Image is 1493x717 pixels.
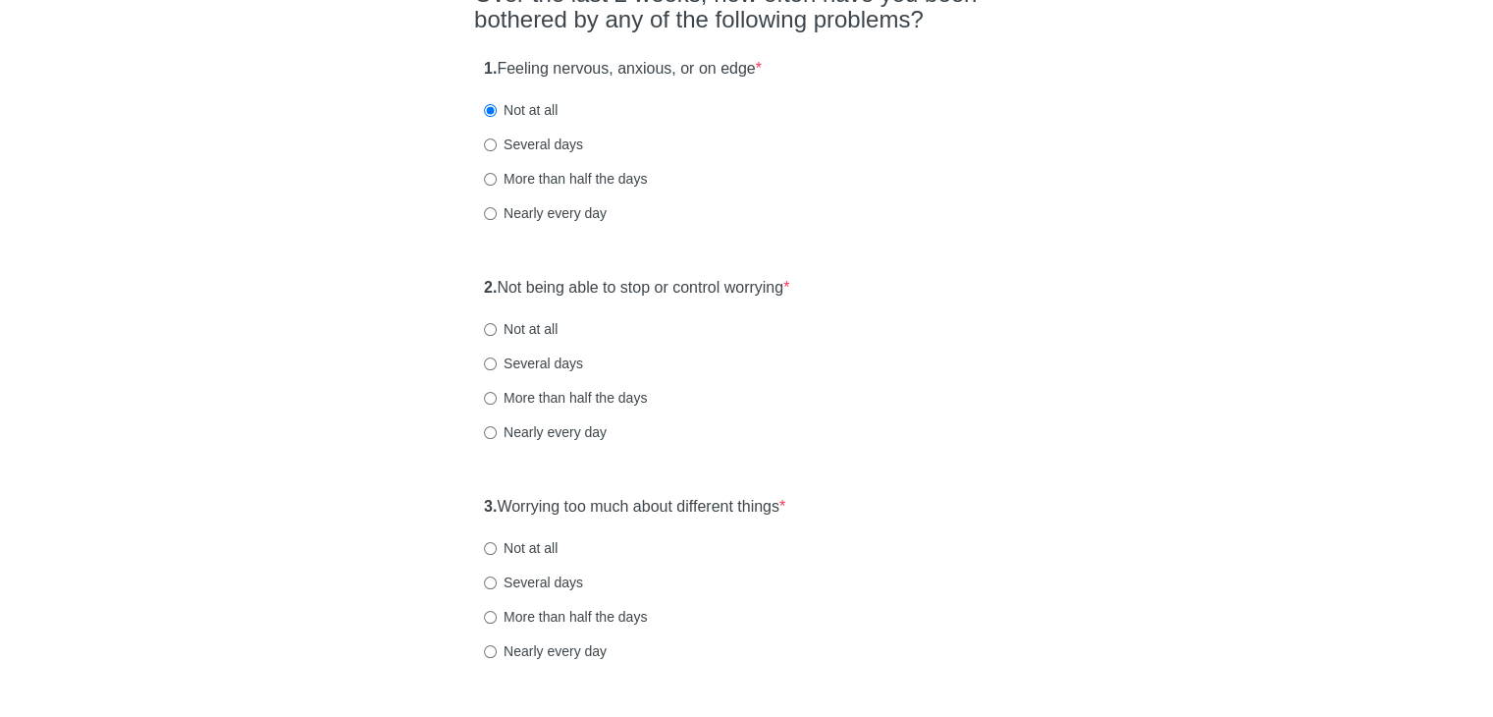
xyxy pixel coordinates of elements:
input: Several days [484,358,497,370]
input: More than half the days [484,173,497,186]
label: More than half the days [484,607,647,627]
input: More than half the days [484,392,497,405]
strong: 3. [484,498,497,515]
input: More than half the days [484,611,497,624]
label: More than half the days [484,169,647,189]
input: Nearly every day [484,426,497,439]
input: Not at all [484,104,497,117]
label: Not being able to stop or control worrying [484,277,789,300]
label: Not at all [484,538,558,558]
input: Not at all [484,542,497,555]
label: Nearly every day [484,203,607,223]
label: Not at all [484,319,558,339]
input: Nearly every day [484,207,497,220]
strong: 1. [484,60,497,77]
label: Not at all [484,100,558,120]
label: Nearly every day [484,422,607,442]
input: Several days [484,577,497,589]
label: Several days [484,135,583,154]
label: Several days [484,354,583,373]
label: More than half the days [484,388,647,408]
input: Nearly every day [484,645,497,658]
label: Nearly every day [484,641,607,661]
label: Several days [484,573,583,592]
strong: 2. [484,279,497,296]
label: Worrying too much about different things [484,496,785,519]
input: Several days [484,138,497,151]
input: Not at all [484,323,497,336]
label: Feeling nervous, anxious, or on edge [484,58,762,81]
